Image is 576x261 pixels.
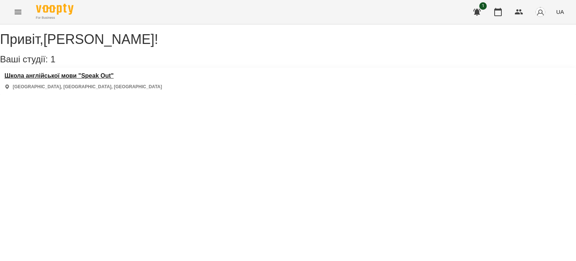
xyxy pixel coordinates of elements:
[9,3,27,21] button: Menu
[50,54,55,64] span: 1
[556,8,564,16] span: UA
[553,5,567,19] button: UA
[13,84,162,90] p: [GEOGRAPHIC_DATA], [GEOGRAPHIC_DATA], [GEOGRAPHIC_DATA]
[36,4,73,15] img: Voopty Logo
[36,15,73,20] span: For Business
[4,72,162,79] a: Школа англійської мови "Speak Out"
[479,2,487,10] span: 1
[535,7,546,17] img: avatar_s.png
